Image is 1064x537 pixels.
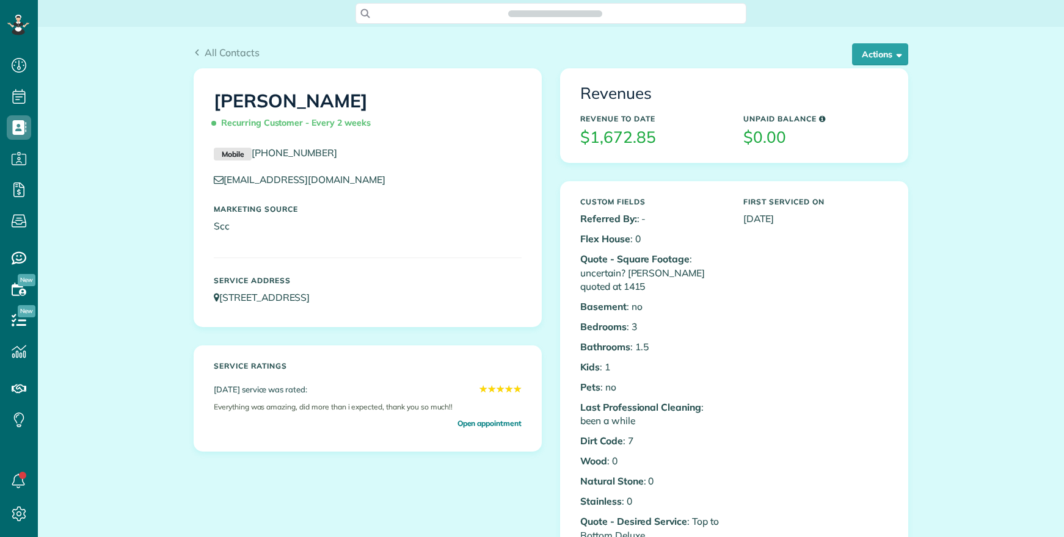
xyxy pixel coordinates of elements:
[214,291,321,303] a: [STREET_ADDRESS]
[214,112,376,134] span: Recurring Customer - Every 2 weeks
[214,148,252,161] small: Mobile
[520,7,589,20] span: Search ZenMaid…
[505,382,513,396] span: ★
[18,305,35,317] span: New
[852,43,908,65] button: Actions
[580,320,627,333] b: Bedrooms
[743,129,888,146] h3: $0.00
[580,252,725,294] p: : uncertain? [PERSON_NAME] quoted at 1415
[580,454,725,468] p: : 0
[580,300,627,312] b: Basement
[580,381,600,393] b: Pets
[580,232,725,246] p: : 0
[580,341,630,353] b: Bathrooms
[513,382,522,396] span: ★
[214,91,522,134] h1: [PERSON_NAME]
[214,362,522,370] h5: Service ratings
[580,320,725,334] p: : 3
[580,212,725,226] p: : -
[580,515,687,527] b: Quote - Desired Service
[496,382,505,396] span: ★
[580,300,725,314] p: : no
[487,382,496,396] span: ★
[479,382,487,396] span: ★
[194,45,260,60] a: All Contacts
[205,46,260,59] span: All Contacts
[743,115,888,123] h5: Unpaid Balance
[580,494,725,508] p: : 0
[580,475,644,487] b: Natural Stone
[580,85,888,103] h3: Revenues
[18,274,35,286] span: New
[580,401,701,413] b: Last Professional Cleaning
[580,434,623,447] b: Dirt Code
[580,129,725,146] h3: $1,672.85
[580,232,630,245] b: Flex House
[214,397,522,417] div: Everything was amazing, did more than i expected, thank you so much!!
[743,198,888,206] h5: First Serviced On
[580,400,725,428] p: : been a while
[214,205,522,213] h5: Marketing Source
[214,219,522,233] p: Scc
[580,455,607,467] b: Wood
[580,360,725,374] p: : 1
[580,434,725,448] p: : 7
[580,495,622,507] b: Stainless
[214,146,337,159] a: Mobile[PHONE_NUMBER]
[214,382,522,396] div: [DATE] service was rated:
[580,198,725,206] h5: Custom Fields
[580,340,725,354] p: : 1.5
[743,212,888,226] p: [DATE]
[580,474,725,488] p: : 0
[580,361,600,373] b: Kids
[580,253,690,265] b: Quote - Square Footage
[214,173,397,186] a: [EMAIL_ADDRESS][DOMAIN_NAME]
[457,417,522,429] a: Open appointment
[580,115,725,123] h5: Revenue to Date
[580,380,725,394] p: : no
[214,276,522,284] h5: Service Address
[580,212,637,225] b: Referred By:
